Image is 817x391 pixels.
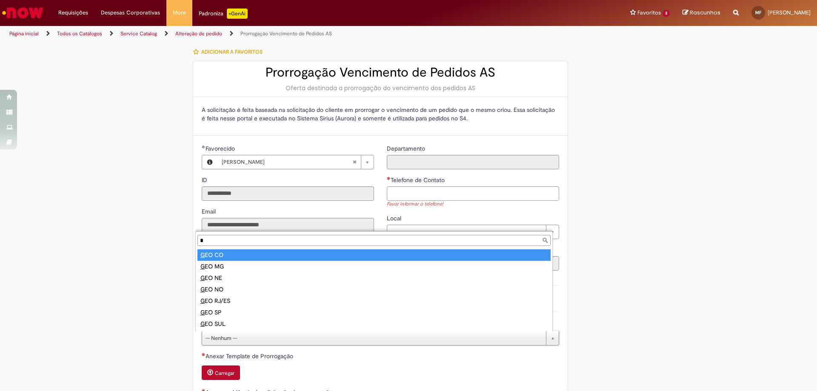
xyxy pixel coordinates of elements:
span: G [200,263,205,270]
div: EO MG [197,261,551,272]
ul: Geografia [196,248,552,331]
span: G [200,297,205,305]
div: EO NE [197,272,551,284]
span: G [200,274,205,282]
div: EO RJ/ES [197,295,551,307]
span: G [200,285,205,293]
span: G [200,308,205,316]
div: EO CO [197,249,551,261]
div: EO SP [197,307,551,318]
span: G [200,320,205,328]
div: EO NO [197,284,551,295]
div: EO SUL [197,318,551,330]
span: G [200,251,205,259]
